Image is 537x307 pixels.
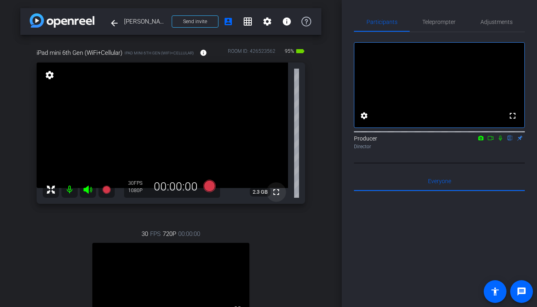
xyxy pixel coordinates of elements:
span: iPad mini 6th Gen (WiFi+Cellular) [124,50,194,56]
span: FPS [134,180,142,186]
span: 2.3 GB [250,187,271,197]
div: 00:00:00 [148,180,203,194]
mat-icon: info [200,49,207,56]
div: ROOM ID: 426523562 [228,48,275,59]
div: 30 [128,180,148,186]
div: Producer [354,134,525,150]
span: 95% [284,45,295,58]
span: Send invite [183,18,207,25]
span: Participants [367,19,397,25]
div: 1080P [128,187,148,194]
button: Send invite [172,15,218,28]
mat-icon: accessibility [490,287,500,296]
mat-icon: message [517,287,526,296]
span: Teleprompter [422,19,456,25]
mat-icon: fullscreen [508,111,517,121]
mat-icon: settings [359,111,369,121]
mat-icon: account_box [223,17,233,26]
span: 30 [142,229,148,238]
span: [PERSON_NAME] [124,13,167,30]
mat-icon: flip [505,134,515,141]
span: iPad mini 6th Gen (WiFi+Cellular) [37,48,122,57]
mat-icon: settings [262,17,272,26]
mat-icon: settings [44,70,55,80]
div: Director [354,143,525,150]
span: 00:00:00 [178,229,200,238]
mat-icon: arrow_back [109,18,119,28]
span: Everyone [428,178,451,184]
img: app-logo [30,13,94,28]
span: 720P [163,229,176,238]
mat-icon: info [282,17,292,26]
mat-icon: battery_std [295,46,305,56]
span: Adjustments [480,19,513,25]
mat-icon: fullscreen [271,187,281,197]
span: FPS [150,229,161,238]
mat-icon: grid_on [243,17,253,26]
